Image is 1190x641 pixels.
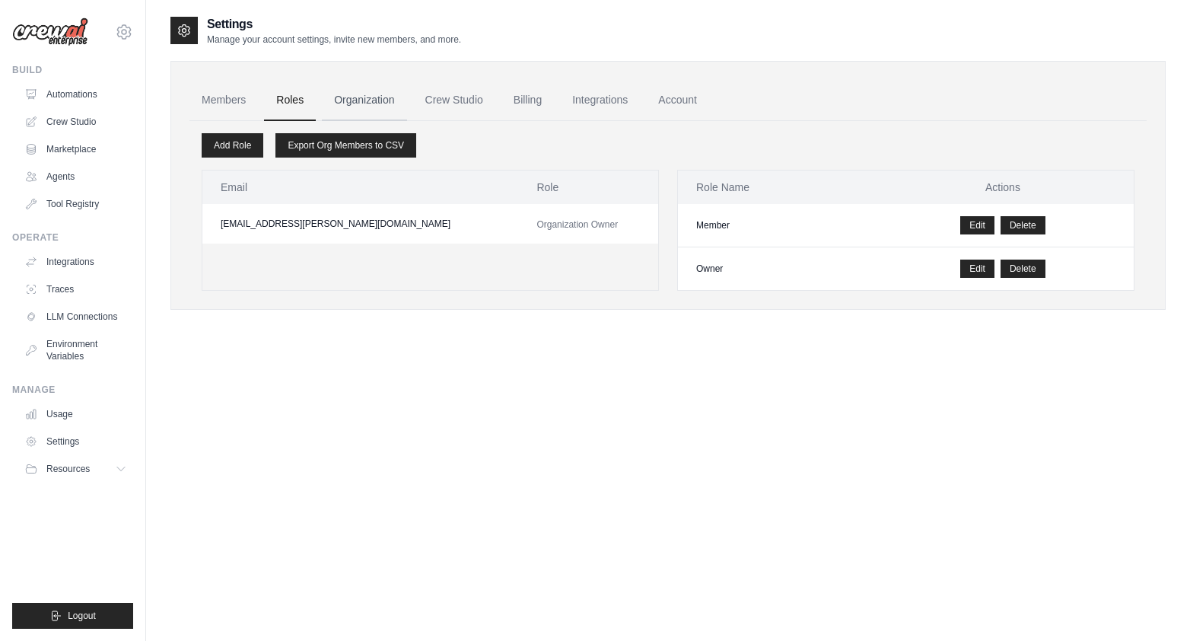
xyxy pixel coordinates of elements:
[12,603,133,629] button: Logout
[18,457,133,481] button: Resources
[18,277,133,301] a: Traces
[678,247,872,291] td: Owner
[264,80,316,121] a: Roles
[1001,216,1045,234] button: Delete
[501,80,554,121] a: Billing
[960,216,994,234] a: Edit
[646,80,709,121] a: Account
[322,80,406,121] a: Organization
[12,18,88,46] img: Logo
[202,204,518,244] td: [EMAIL_ADDRESS][PERSON_NAME][DOMAIN_NAME]
[12,64,133,76] div: Build
[18,137,133,161] a: Marketplace
[68,610,96,622] span: Logout
[18,332,133,368] a: Environment Variables
[518,171,658,204] th: Role
[1001,260,1045,278] button: Delete
[18,250,133,274] a: Integrations
[872,171,1134,204] th: Actions
[202,133,263,158] a: Add Role
[207,33,461,46] p: Manage your account settings, invite new members, and more.
[275,133,416,158] a: Export Org Members to CSV
[18,429,133,454] a: Settings
[18,192,133,216] a: Tool Registry
[18,402,133,426] a: Usage
[18,305,133,329] a: LLM Connections
[560,80,640,121] a: Integrations
[207,15,461,33] h2: Settings
[413,80,495,121] a: Crew Studio
[189,80,258,121] a: Members
[202,171,518,204] th: Email
[18,110,133,134] a: Crew Studio
[678,171,872,204] th: Role Name
[12,384,133,396] div: Manage
[960,260,994,278] a: Edit
[678,204,872,247] td: Member
[12,231,133,244] div: Operate
[46,463,90,475] span: Resources
[18,164,133,189] a: Agents
[18,82,133,107] a: Automations
[536,219,618,230] span: Organization Owner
